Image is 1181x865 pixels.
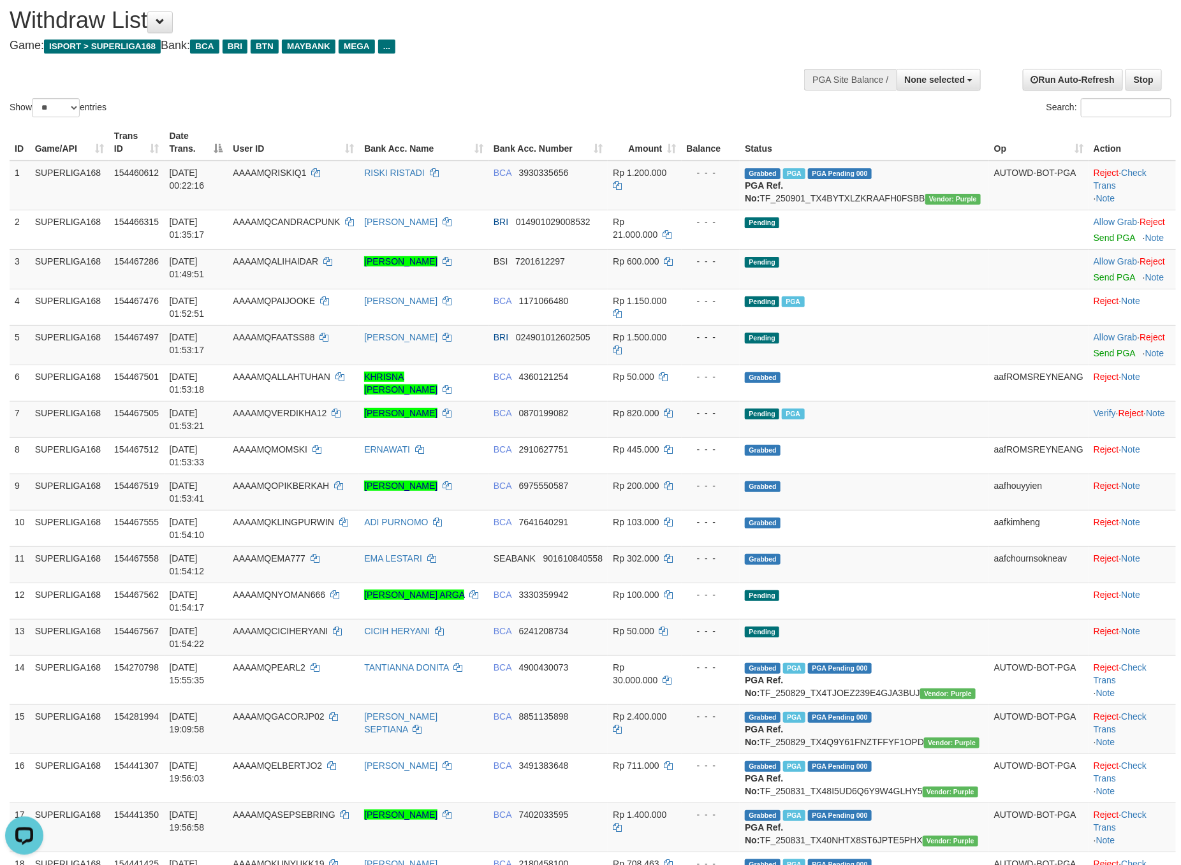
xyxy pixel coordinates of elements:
[378,40,395,54] span: ...
[519,711,569,722] span: Copy 8851135898 to clipboard
[10,753,30,803] td: 16
[1094,408,1116,418] a: Verify
[782,409,804,419] span: Marked by aafnonsreyleab
[1089,249,1176,289] td: ·
[745,409,779,419] span: Pending
[10,704,30,753] td: 15
[687,710,735,723] div: - - -
[1094,332,1137,342] a: Allow Grab
[808,712,872,723] span: PGA Pending
[10,546,30,583] td: 11
[925,194,981,205] span: Vendor URL: https://trx4.1velocity.biz
[494,662,511,672] span: BCA
[10,583,30,619] td: 12
[170,168,205,191] span: [DATE] 00:22:16
[1094,662,1119,672] a: Reject
[494,168,511,178] span: BCA
[1089,753,1176,803] td: · ·
[114,711,159,722] span: 154281994
[228,124,359,161] th: User ID: activate to sort column ascending
[282,40,335,54] span: MAYBANK
[745,333,779,344] span: Pending
[364,217,437,227] a: [PERSON_NAME]
[745,518,781,528] span: Grabbed
[1094,553,1119,563] a: Reject
[488,124,608,161] th: Bank Acc. Number: activate to sort column ascending
[1094,217,1137,227] a: Allow Grab
[519,517,569,527] span: Copy 7641640291 to clipboard
[613,296,666,306] span: Rp 1.150.000
[1094,444,1119,454] a: Reject
[613,444,659,454] span: Rp 445.000
[687,294,735,307] div: - - -
[613,372,654,382] span: Rp 50.000
[1089,546,1176,583] td: ·
[10,325,30,365] td: 5
[10,619,30,655] td: 13
[745,590,779,601] span: Pending
[613,590,659,600] span: Rp 100.000
[30,583,109,619] td: SUPERLIGA168
[10,474,30,510] td: 9
[1094,517,1119,527] a: Reject
[687,255,735,268] div: - - -
[30,474,109,510] td: SUPERLIGA168
[1122,590,1141,600] a: Note
[114,296,159,306] span: 154467476
[519,626,569,636] span: Copy 6241208734 to clipboard
[10,289,30,325] td: 4
[745,296,779,307] span: Pending
[170,481,205,504] span: [DATE] 01:53:41
[1122,626,1141,636] a: Note
[613,217,657,240] span: Rp 21.000.000
[515,256,565,266] span: Copy 7201612297 to clipboard
[1094,272,1135,282] a: Send PGA
[613,332,666,342] span: Rp 1.500.000
[494,217,508,227] span: BRI
[30,289,109,325] td: SUPERLIGA168
[519,408,569,418] span: Copy 0870199082 to clipboard
[364,553,422,563] a: EMA LESTARI
[494,296,511,306] span: BCA
[30,619,109,655] td: SUPERLIGA168
[1122,517,1141,527] a: Note
[1089,474,1176,510] td: ·
[233,296,315,306] span: AAAAMQPAIJOOKE
[114,760,159,771] span: 154441307
[494,760,511,771] span: BCA
[1089,289,1176,325] td: ·
[1089,401,1176,437] td: · ·
[1096,193,1115,203] a: Note
[1094,760,1119,771] a: Reject
[808,663,872,674] span: PGA Pending
[613,408,659,418] span: Rp 820.000
[364,296,437,306] a: [PERSON_NAME]
[745,675,783,698] b: PGA Ref. No:
[494,481,511,491] span: BCA
[10,437,30,474] td: 8
[1140,332,1165,342] a: Reject
[519,662,569,672] span: Copy 4900430073 to clipboard
[170,760,205,783] span: [DATE] 19:56:03
[233,662,305,672] span: AAAAMQPEARL2
[1094,217,1140,227] span: ·
[170,553,205,576] span: [DATE] 01:54:12
[233,517,334,527] span: AAAAMQKLINGPURWIN
[687,661,735,674] div: - - -
[494,332,508,342] span: BRI
[1094,233,1135,243] a: Send PGA
[494,517,511,527] span: BCA
[170,256,205,279] span: [DATE] 01:49:51
[519,760,569,771] span: Copy 3491383648 to clipboard
[1094,481,1119,491] a: Reject
[170,711,205,734] span: [DATE] 19:09:58
[494,626,511,636] span: BCA
[782,296,804,307] span: Marked by aafnonsreyleab
[30,124,109,161] th: Game/API: activate to sort column ascending
[114,217,159,227] span: 154466315
[1094,810,1147,832] a: Check Trans
[364,662,449,672] a: TANTIANNA DONITA
[740,655,989,704] td: TF_250829_TX4TJOEZ239E4GJA3BUJ
[251,40,279,54] span: BTN
[1089,583,1176,619] td: ·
